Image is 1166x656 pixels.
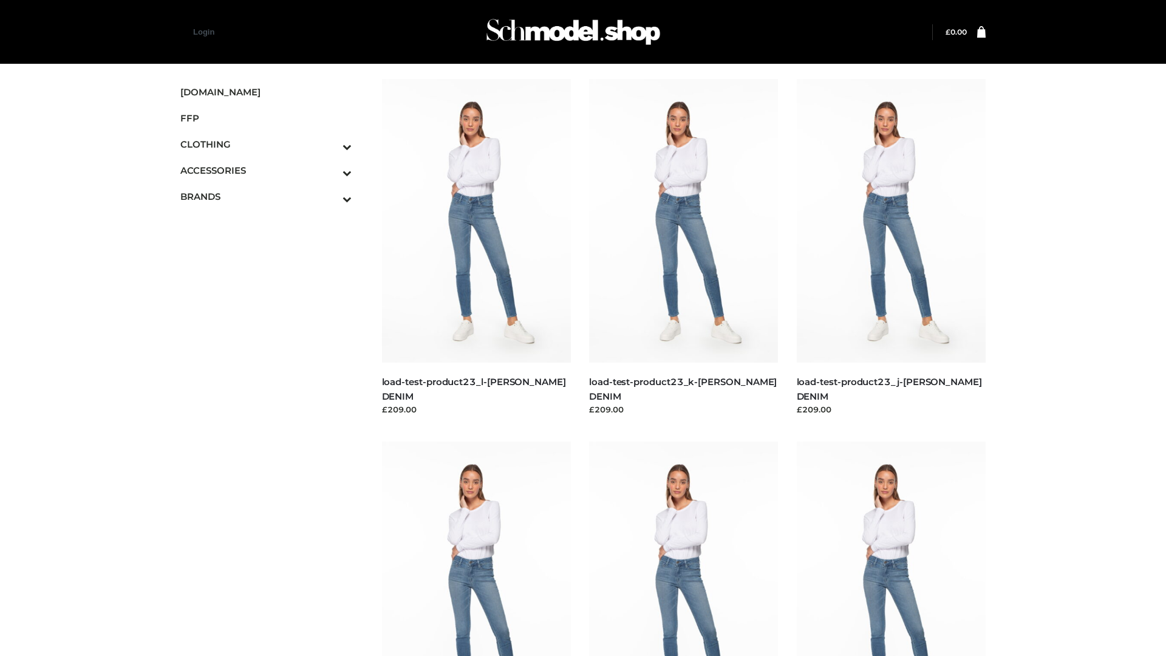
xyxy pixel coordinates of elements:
a: BRANDSToggle Submenu [180,183,352,210]
button: Toggle Submenu [309,183,352,210]
button: Toggle Submenu [309,157,352,183]
bdi: 0.00 [946,27,967,36]
img: Schmodel Admin 964 [482,8,664,56]
a: CLOTHINGToggle Submenu [180,131,352,157]
a: [DOMAIN_NAME] [180,79,352,105]
button: Toggle Submenu [309,131,352,157]
span: [DOMAIN_NAME] [180,85,352,99]
span: BRANDS [180,190,352,203]
div: £209.00 [382,403,571,415]
a: Login [193,27,214,36]
a: £0.00 [946,27,967,36]
div: £209.00 [797,403,986,415]
span: £ [946,27,950,36]
span: FFP [180,111,352,125]
a: FFP [180,105,352,131]
span: ACCESSORIES [180,163,352,177]
a: load-test-product23_j-[PERSON_NAME] DENIM [797,376,982,401]
a: load-test-product23_l-[PERSON_NAME] DENIM [382,376,566,401]
div: £209.00 [589,403,779,415]
span: CLOTHING [180,137,352,151]
a: load-test-product23_k-[PERSON_NAME] DENIM [589,376,777,401]
a: ACCESSORIESToggle Submenu [180,157,352,183]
